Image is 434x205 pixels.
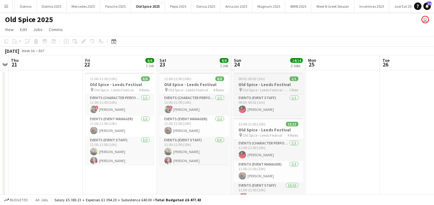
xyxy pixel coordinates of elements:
div: Salary £5 383.23 + Expenses £1 054.20 + Subsistence £40.00 = [54,198,201,202]
div: BST [39,48,45,53]
button: Dolmio 2025 [37,0,67,12]
span: View [5,27,14,32]
span: ! [169,106,173,109]
span: Week 34 [21,48,36,53]
span: 23 [159,61,166,68]
span: Sat [159,57,166,63]
app-user-avatar: Laura Smallwood [422,16,429,23]
span: 24 [233,61,241,68]
span: Edit [20,27,27,32]
span: 6/6 [145,58,154,63]
div: 1 Job [146,63,154,68]
span: 14/14 [290,58,303,63]
app-card-role: Events (Event Manager)1/111:00-21:00 (10h)[PERSON_NAME] [85,116,155,137]
a: Comms [46,25,65,34]
span: Old Spice - Leeds Festival [243,133,283,138]
h1: Old Spice 2025 [5,15,53,24]
span: Total Budgeted £6 477.43 [155,198,201,202]
span: Old Spice - Leeds Festival - Additional Approved Expense [243,88,289,92]
a: Edit [17,25,30,34]
span: Old Spice - Leeds Festival [94,88,134,92]
button: Denza 2025 [192,0,220,12]
button: BMW 2025 [285,0,312,12]
span: 4 Roles [139,88,150,92]
span: 26 [381,61,390,68]
app-job-card: 11:00-21:00 (10h)6/6Old Spice - Leeds Festival Old Spice - Leeds Festival4 RolesEvents (Character... [85,73,155,165]
span: 1/1 [290,76,298,81]
app-card-role: Events (Character Performer)1/111:00-21:00 (10h)[PERSON_NAME] [234,140,303,161]
span: 13/13 [286,122,298,126]
span: 32 [427,2,432,6]
app-card-role: Events (Event Staff)3/311:00-21:00 (10h)[PERSON_NAME][PERSON_NAME] [85,137,155,176]
span: 25 [307,61,316,68]
h3: Old Spice - Leeds Festival [234,127,303,133]
a: View [2,25,16,34]
span: 22 [84,61,90,68]
span: 4 Roles [214,88,224,92]
span: 8/8 [220,58,229,63]
app-card-role: Events (Event Manager)1/111:00-21:00 (10h)[PERSON_NAME] [234,161,303,182]
span: 11:00-21:00 (10h) [164,76,192,81]
h3: Old Spice - Leeds Festival [159,82,229,87]
div: [DATE] [5,48,19,54]
span: Thu [11,57,19,63]
a: Jobs [31,25,45,34]
span: 00:01-00:02 (1m) [239,76,265,81]
h3: Old Spice - Leeds Festival [85,82,155,87]
button: Porsche 2025 [100,0,131,12]
button: Mercedes 2025 [67,0,100,12]
span: 11:00-21:00 (10h) [90,76,117,81]
button: Amazon 2025 [220,0,252,12]
app-card-role: Events (Event Staff)5/511:00-21:00 (10h)[PERSON_NAME][PERSON_NAME] [159,137,229,194]
span: Jobs [33,27,43,32]
span: 11:00-21:00 (10h) [239,122,266,126]
h3: Old Spice - Leeds Festival [234,82,303,87]
app-card-role: Events (Character Performer)1/111:00-21:00 (10h)![PERSON_NAME] [85,94,155,116]
button: Just Eat 2025 [389,0,420,12]
div: 2 Jobs [291,63,302,68]
span: Mon [308,57,316,63]
app-card-role: Events (Character Performer)1/111:00-21:00 (10h)![PERSON_NAME] [159,94,229,116]
span: 1 Role [289,88,298,92]
button: Meet N Greet Session [312,0,354,12]
span: ! [95,106,99,109]
button: Budgeted [3,197,29,203]
span: Tue [382,57,390,63]
span: 21 [10,61,19,68]
span: Comms [49,27,63,32]
span: 6/6 [141,76,150,81]
button: Old Spice 2025 [131,0,165,12]
span: All jobs [34,198,49,202]
app-card-role: Events (Event Staff)1/100:01-00:02 (1m)[PERSON_NAME] [234,94,303,116]
span: Sun [234,57,241,63]
button: Pepsi 2025 [165,0,192,12]
app-job-card: 11:00-21:00 (10h)8/8Old Spice - Leeds Festival Old Spice - Leeds Festival4 RolesEvents (Character... [159,73,229,165]
span: 8/8 [215,76,224,81]
a: 32 [423,2,431,10]
span: Budgeted [10,198,28,202]
div: 1 Job [220,63,228,68]
span: Old Spice - Leeds Festival [169,88,208,92]
span: 4 Roles [288,133,298,138]
app-card-role: Events (Event Manager)1/111:00-21:00 (10h)[PERSON_NAME] [159,116,229,137]
app-job-card: 00:01-00:02 (1m)1/1Old Spice - Leeds Festival Old Spice - Leeds Festival - Additional Approved Ex... [234,73,303,116]
span: ! [243,193,247,197]
button: Dolmio [15,0,37,12]
button: Magnum 2025 [252,0,285,12]
span: Fri [85,57,90,63]
button: Incentives 2025 [354,0,389,12]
